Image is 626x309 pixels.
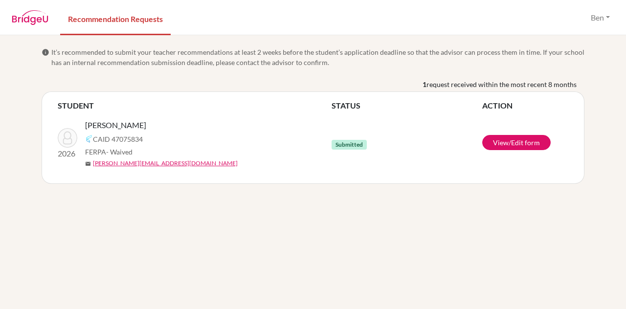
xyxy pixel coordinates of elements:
[426,79,577,89] span: request received within the most recent 8 months
[482,100,568,111] th: ACTION
[58,100,332,111] th: STUDENT
[332,140,367,150] span: Submitted
[482,135,551,150] a: View/Edit form
[93,134,143,144] span: CAID 47075834
[85,161,91,167] span: mail
[106,148,133,156] span: - Waived
[332,100,482,111] th: STATUS
[423,79,426,89] b: 1
[60,1,171,35] a: Recommendation Requests
[51,47,584,67] span: It’s recommended to submit your teacher recommendations at least 2 weeks before the student’s app...
[42,48,49,56] span: info
[58,128,77,148] img: Williams, Elizabeth
[586,8,614,27] button: Ben
[93,159,238,168] a: [PERSON_NAME][EMAIL_ADDRESS][DOMAIN_NAME]
[85,119,146,131] span: [PERSON_NAME]
[85,135,93,143] img: Common App logo
[12,10,48,25] img: BridgeU logo
[58,148,77,159] p: 2026
[85,147,133,157] span: FERPA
